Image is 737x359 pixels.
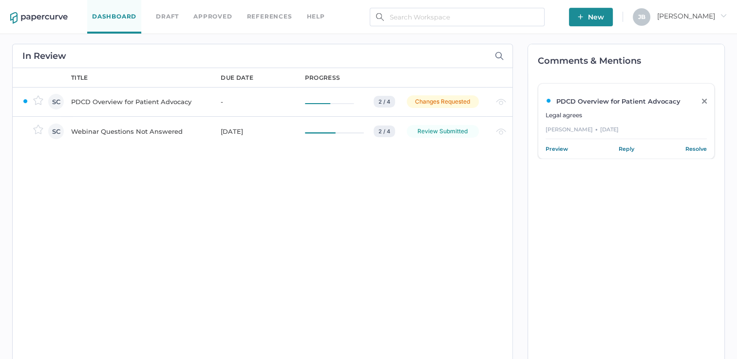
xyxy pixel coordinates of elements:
span: New [578,8,604,26]
div: [PERSON_NAME] [DATE] [546,125,707,139]
a: Reply [619,144,634,154]
a: Preview [546,144,568,154]
div: PDCD Overview for Patient Advocacy [546,97,691,105]
img: search.bf03fe8b.svg [376,13,384,21]
a: References [247,11,292,22]
input: Search Workspace [370,8,545,26]
div: SC [48,94,64,109]
div: PDCD Overview for Patient Advocacy [71,96,209,108]
div: SC [48,124,64,139]
div: progress [305,73,340,82]
h2: Comments & Mentions [538,56,724,65]
a: Draft [156,11,179,22]
button: New [569,8,613,26]
a: Resolve [685,144,707,154]
div: 2 / 4 [374,126,395,137]
div: Review Submitted [407,125,479,138]
div: Changes Requested [407,95,479,108]
img: ZaPP2z7XVwAAAABJRU5ErkJggg== [22,98,28,104]
img: close-grey.86d01b58.svg [702,99,707,104]
img: search-icon-expand.c6106642.svg [495,52,504,60]
span: [PERSON_NAME] [657,12,727,20]
div: Webinar Questions Not Answered [71,126,209,137]
div: due date [221,73,253,82]
div: ● [595,125,598,134]
a: Approved [193,11,232,22]
img: eye-light-gray.b6d092a5.svg [496,99,506,105]
img: star-inactive.70f2008a.svg [33,125,43,134]
img: plus-white.e19ec114.svg [578,14,583,19]
div: title [71,73,88,82]
img: star-inactive.70f2008a.svg [33,95,43,105]
h2: In Review [22,52,66,60]
td: - [211,87,295,116]
div: [DATE] [221,126,293,137]
span: J B [638,13,645,20]
img: ZaPP2z7XVwAAAABJRU5ErkJggg== [546,98,551,104]
img: papercurve-logo-colour.7244d18c.svg [10,12,68,24]
div: 2 / 4 [374,96,395,108]
img: eye-light-gray.b6d092a5.svg [496,128,506,135]
div: help [307,11,325,22]
span: Legal agrees [546,111,582,119]
i: arrow_right [720,12,727,19]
